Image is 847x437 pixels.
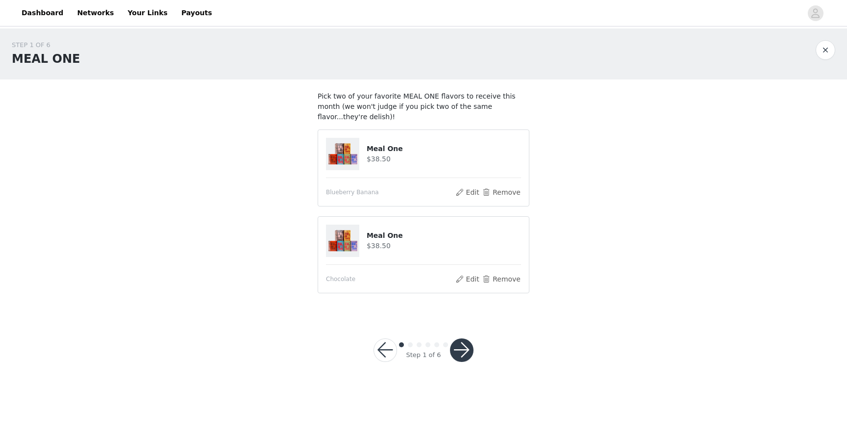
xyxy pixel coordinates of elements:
[326,188,379,197] span: Blueberry Banana
[482,273,521,285] button: Remove
[326,138,359,170] img: Meal One
[16,2,69,24] a: Dashboard
[367,144,521,154] h4: Meal One
[367,154,521,164] h4: $38.50
[71,2,120,24] a: Networks
[367,241,521,251] h4: $38.50
[455,273,480,285] button: Edit
[122,2,174,24] a: Your Links
[12,40,80,50] div: STEP 1 OF 6
[12,50,80,68] h1: MEAL ONE
[367,231,521,241] h4: Meal One
[326,275,355,283] span: Chocolate
[811,5,820,21] div: avatar
[482,186,521,198] button: Remove
[326,225,359,257] img: Meal One
[175,2,218,24] a: Payouts
[406,350,441,360] div: Step 1 of 6
[455,186,480,198] button: Edit
[318,91,529,122] p: Pick two of your favorite MEAL ONE flavors to receive this month (we won't judge if you pick two ...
